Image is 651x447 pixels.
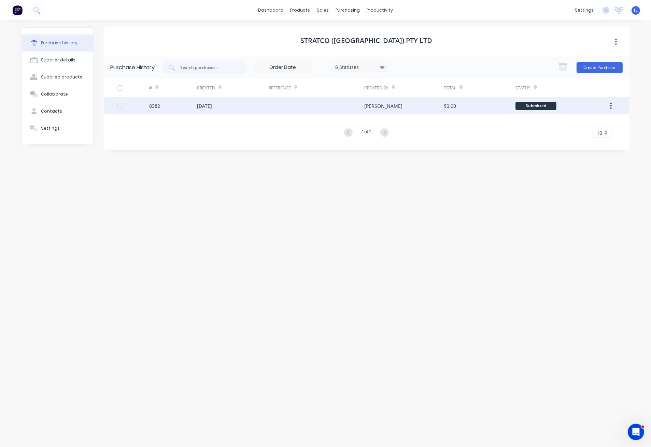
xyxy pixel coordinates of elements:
div: Purchase History [111,63,155,72]
input: Search purchases... [180,64,237,71]
div: 1 of 1 [362,128,371,138]
div: sales [313,5,332,15]
button: Purchase history [22,34,93,52]
div: products [287,5,313,15]
div: Settings [41,125,60,131]
button: Contacts [22,103,93,120]
button: Collaborate [22,86,93,103]
input: Order Date [254,62,312,73]
div: Submitted [515,102,556,110]
div: Supplier details [41,57,75,63]
div: Contacts [41,108,62,114]
span: 10 [597,129,603,136]
div: Reference [269,85,291,91]
div: settings [571,5,597,15]
div: Purchase history [41,40,77,46]
h1: Stratco ([GEOGRAPHIC_DATA]) Pty Ltd [301,37,433,45]
button: Settings [22,120,93,137]
div: 8382 [149,102,160,110]
button: Supplied products [22,69,93,86]
button: Supplier details [22,52,93,69]
button: Create Purchase [577,62,623,73]
div: Supplied products [41,74,82,80]
img: Factory [12,5,23,15]
div: # [149,85,152,91]
div: 6 Statuses [335,63,384,71]
div: Status [515,85,530,91]
div: [DATE] [197,102,212,110]
div: [PERSON_NAME] [364,102,402,110]
div: productivity [363,5,396,15]
div: Created [197,85,215,91]
div: $0.00 [444,102,456,110]
div: Created By [364,85,388,91]
a: dashboard [255,5,287,15]
span: JL [634,7,638,13]
div: Total [444,85,456,91]
div: purchasing [332,5,363,15]
iframe: Intercom live chat [628,424,644,440]
div: Collaborate [41,91,68,97]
